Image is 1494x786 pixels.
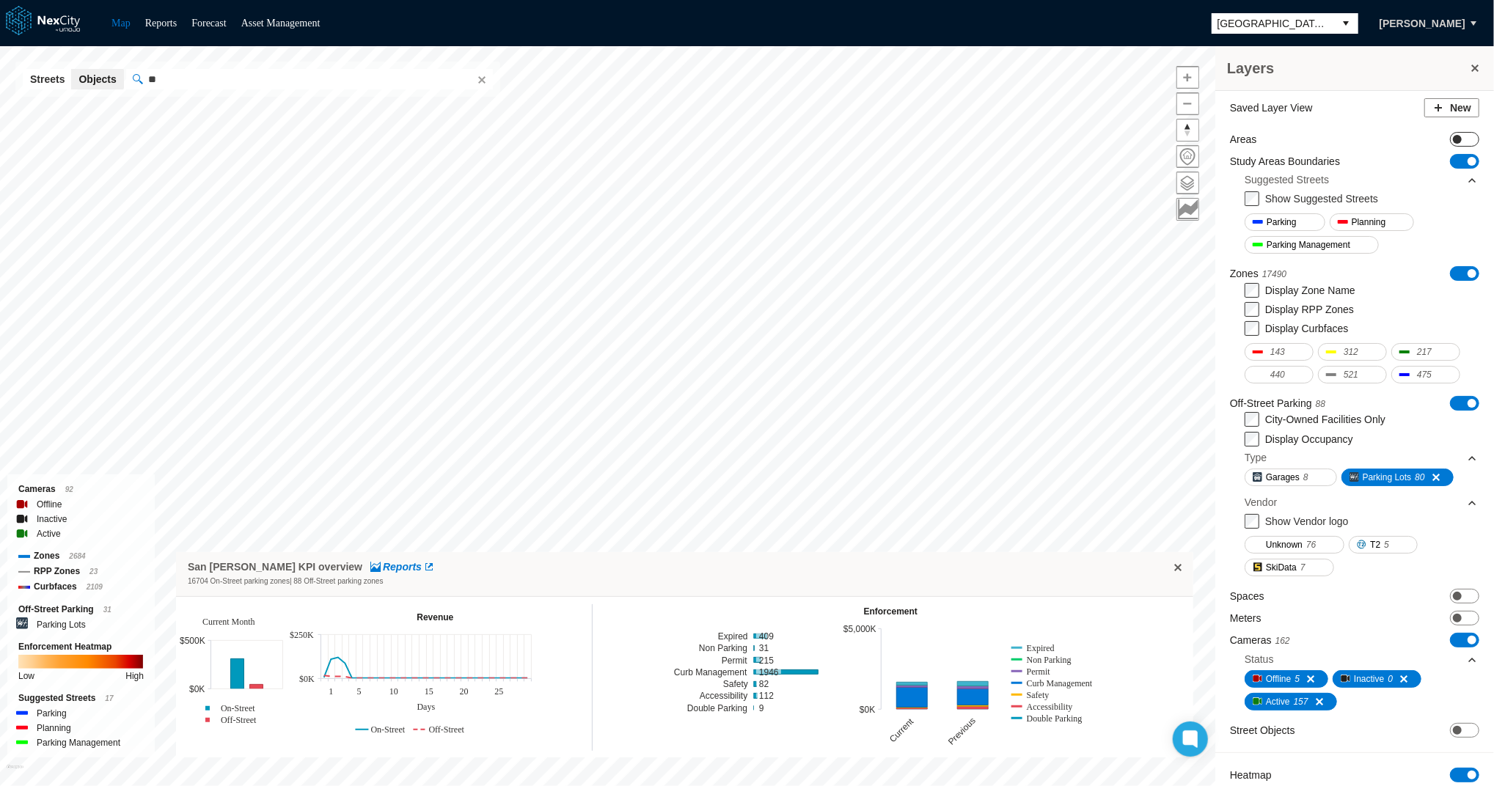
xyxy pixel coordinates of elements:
span: 312 [1344,345,1358,359]
span: Unknown [1266,537,1303,552]
span: 23 [89,568,98,576]
button: Planning [1330,213,1415,231]
label: Display RPP Zones [1265,304,1354,315]
span: Inactive [1354,672,1384,686]
span: 31 [103,606,111,614]
div: Suggested Streets [18,691,144,706]
label: Parking Management [37,735,120,750]
button: select [1335,13,1358,34]
span: Zoom in [1177,67,1198,88]
span: 76 [1306,537,1316,552]
label: Cameras [1230,633,1290,648]
div: | [188,574,435,589]
span: Garages [1266,470,1300,485]
span: 162 [1275,636,1290,646]
button: Key metrics [1176,198,1199,221]
label: Off-Street Parking [1230,396,1325,411]
text: 82 [759,679,769,689]
label: Show Suggested Streets [1265,193,1378,205]
text: $0K [299,674,315,684]
text: Permit [722,655,747,666]
text: Curb Management [674,667,747,677]
span: Parking [1267,215,1297,229]
div: Off-Street Parking [18,602,144,617]
span: SkiData [1266,560,1297,575]
text: 5 [357,686,362,697]
div: RPP Zones [18,564,144,579]
div: Enforcement Heatmap [18,639,144,654]
a: Asset Management [241,18,321,29]
text: 1946 [759,667,779,677]
text: 9 [759,703,764,713]
span: 157 [1294,694,1308,709]
a: Forecast [191,18,226,29]
span: Zoom out [1177,93,1198,114]
label: Saved Layer View [1230,100,1313,115]
a: Reports [370,559,435,574]
text: 31 [759,643,769,653]
h4: San [PERSON_NAME] KPI overview [188,559,362,574]
div: Vendor [1245,495,1277,510]
span: Active [1266,694,1290,709]
text: Days [417,702,436,712]
text: 1 [329,686,333,697]
button: Objects [71,69,123,89]
div: Suggested Streets [1245,172,1329,187]
text: 215 [759,655,774,666]
text: Non Parking [699,643,747,653]
text: $5,000K [843,624,876,634]
button: 440 [1245,366,1314,383]
text: Off-Street [221,715,257,725]
span: 5 [1384,537,1389,552]
span: 5 [1295,672,1300,686]
span: 0 [1388,672,1394,686]
span: 88 [1316,399,1325,409]
text: Current Month [202,617,255,627]
span: 17 [105,694,113,702]
span: Objects [78,72,116,87]
span: 16704 On-Street parking zones [188,577,290,585]
button: 475 [1391,366,1460,383]
a: Reports [145,18,177,29]
label: City-Owned Facilities Only [1265,414,1385,425]
label: Zones [1230,266,1286,282]
text: 25 [494,686,503,697]
label: Show Vendor logo [1265,515,1349,527]
span: Parking Management [1267,238,1350,252]
span: Reset bearing to north [1177,120,1198,141]
label: Parking Lots [37,617,86,632]
label: Heatmap [1230,768,1272,782]
label: Offline [37,497,62,512]
div: Vendor [1245,491,1478,513]
span: 92 [65,485,73,493]
text: $0K [189,684,205,694]
a: Mapbox homepage [7,765,23,782]
button: 521 [1318,366,1387,383]
span: 217 [1417,345,1432,359]
span: New [1450,100,1471,115]
div: Zones [18,548,144,564]
button: Clear [473,72,488,87]
span: 143 [1270,345,1285,359]
span: [PERSON_NAME] [1380,16,1465,31]
button: Inactive0 [1333,670,1421,688]
label: Spaces [1230,589,1264,603]
text: Off-Street [429,724,465,735]
span: 8 [1303,470,1308,485]
a: Map [111,18,131,29]
div: Curbfaces [18,579,144,595]
div: Low [18,669,34,683]
span: Reports [383,559,422,574]
span: Planning [1352,215,1386,229]
text: Accessibility [700,691,747,702]
text: Expired [718,631,748,642]
label: Display Zone Name [1265,284,1355,296]
div: High [125,669,144,683]
button: T25 [1349,536,1418,554]
span: 521 [1344,367,1358,382]
label: Planning [37,721,71,735]
button: 312 [1318,343,1387,361]
button: Parking Lots80 [1341,469,1454,486]
div: Enforcement [593,604,1189,619]
button: SkiData7 [1245,559,1334,576]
